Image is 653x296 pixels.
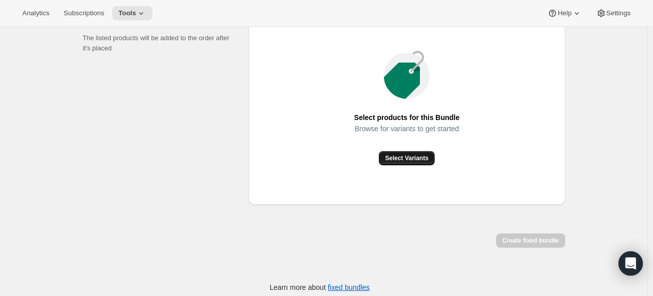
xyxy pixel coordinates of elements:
[618,251,643,276] div: Open Intercom Messenger
[22,9,49,17] span: Analytics
[558,9,571,17] span: Help
[379,151,434,165] button: Select Variants
[112,6,152,20] button: Tools
[354,122,459,136] span: Browse for variants to get started
[118,9,136,17] span: Tools
[57,6,110,20] button: Subscriptions
[16,6,55,20] button: Analytics
[83,33,233,53] p: The listed products will be added to the order after it's placed
[606,9,631,17] span: Settings
[328,283,370,291] a: fixed bundles
[63,9,104,17] span: Subscriptions
[354,110,460,125] span: Select products for this Bundle
[385,154,428,162] span: Select Variants
[541,6,587,20] button: Help
[270,282,370,292] p: Learn more about
[590,6,637,20] button: Settings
